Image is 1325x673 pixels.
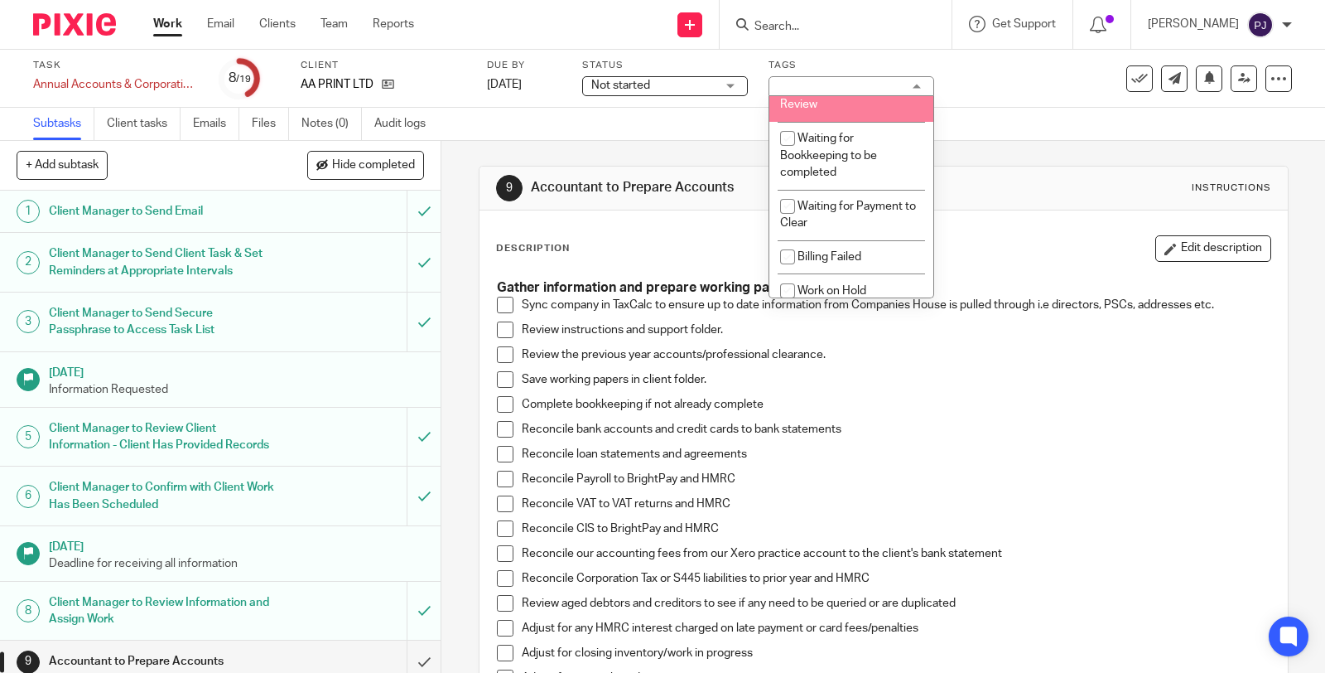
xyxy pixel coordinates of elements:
[33,76,199,93] div: Annual Accounts & Corporation Tax Return - [DATE]
[1192,182,1271,195] div: Instructions
[49,241,277,283] h1: Client Manager to Send Client Task & Set Reminders at Appropriate Intervals
[768,59,934,72] label: Tags
[780,133,877,178] span: Waiting for Bookkeeping to be completed
[207,16,234,32] a: Email
[236,75,251,84] small: /19
[17,425,40,448] div: 5
[522,620,1270,637] p: Adjust for any HMRC interest charged on late payment or card fees/penalties
[301,76,373,93] p: AA PRINT LTD
[49,475,277,517] h1: Client Manager to Confirm with Client Work Has Been Scheduled
[522,421,1270,438] p: Reconcile bank accounts and credit cards to bank statements
[522,346,1270,363] p: Review the previous year accounts/professional clearance.
[1148,16,1239,32] p: [PERSON_NAME]
[522,645,1270,661] p: Adjust for closing inventory/work in progress
[591,80,650,91] span: Not started
[33,59,199,72] label: Task
[229,69,251,88] div: 8
[487,79,522,90] span: [DATE]
[153,16,182,32] a: Work
[301,59,466,72] label: Client
[797,285,866,297] span: Work on Hold
[780,201,916,230] span: Waiting for Payment to Clear
[522,446,1270,462] p: Reconcile loan statements and agreements
[259,16,296,32] a: Clients
[49,416,277,458] h1: Client Manager to Review Client Information - Client Has Provided Records
[17,310,40,333] div: 3
[522,570,1270,587] p: Reconcile Corporation Tax or S445 liabilities to prior year and HMRC
[522,297,1270,313] p: Sync company in TaxCalc to ensure up to date information from Companies House is pulled through i...
[332,159,415,172] span: Hide completed
[320,16,348,32] a: Team
[193,108,239,140] a: Emails
[992,18,1056,30] span: Get Support
[497,281,798,294] strong: Gather information and prepare working papers
[49,301,277,343] h1: Client Manager to Send Secure Passphrase to Access Task List
[107,108,181,140] a: Client tasks
[49,590,277,632] h1: Client Manager to Review Information and Assign Work
[522,322,1270,338] p: Review instructions and support folder.
[49,535,425,555] h1: [DATE]
[522,595,1270,612] p: Review aged debtors and creditors to see if any need to be queried or are duplicated
[33,108,94,140] a: Subtasks
[522,371,1270,388] p: Save working papers in client folder.
[252,108,289,140] a: Files
[522,545,1270,562] p: Reconcile our accounting fees from our Xero practice account to the client's bank statement
[753,20,902,35] input: Search
[374,108,438,140] a: Audit logs
[522,396,1270,413] p: Complete bookkeeping if not already complete
[582,59,748,72] label: Status
[373,16,414,32] a: Reports
[531,179,918,196] h1: Accountant to Prepare Accounts
[797,251,861,263] span: Billing Failed
[307,151,424,179] button: Hide completed
[301,108,362,140] a: Notes (0)
[487,59,561,72] label: Due by
[1155,235,1271,262] button: Edit description
[496,242,570,255] p: Description
[17,251,40,274] div: 2
[33,13,116,36] img: Pixie
[49,381,425,398] p: Information Requested
[33,76,199,93] div: Annual Accounts &amp; Corporation Tax Return - February 28, 2025
[496,175,523,201] div: 9
[49,555,425,572] p: Deadline for receiving all information
[522,496,1270,512] p: Reconcile VAT to VAT returns and HMRC
[17,151,108,179] button: + Add subtask
[17,485,40,508] div: 6
[522,471,1270,487] p: Reconcile Payroll to BrightPay and HMRC
[17,200,40,223] div: 1
[17,599,40,622] div: 8
[49,361,425,381] h1: [DATE]
[49,199,277,224] h1: Client Manager to Send Email
[1247,12,1274,38] img: svg%3E
[522,520,1270,537] p: Reconcile CIS to BrightPay and HMRC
